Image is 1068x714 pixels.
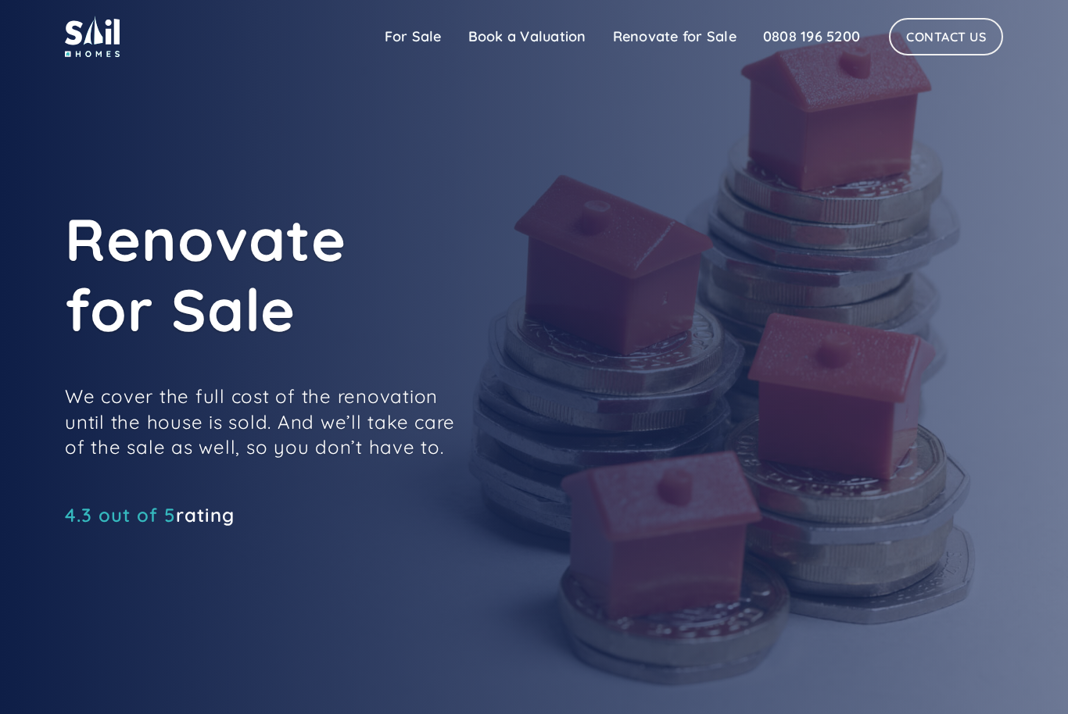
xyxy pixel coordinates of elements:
[455,21,600,52] a: Book a Valuation
[65,503,176,527] span: 4.3 out of 5
[65,507,235,523] div: rating
[600,21,750,52] a: Renovate for Sale
[65,204,769,345] h1: Renovate for Sale
[889,18,1003,55] a: Contact Us
[65,16,120,57] img: sail home logo
[65,507,235,523] a: 4.3 out of 5rating
[65,384,456,459] p: We cover the full cost of the renovation until the house is sold. And we’ll take care of the sale...
[750,21,873,52] a: 0808 196 5200
[65,530,299,549] iframe: Customer reviews powered by Trustpilot
[371,21,455,52] a: For Sale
